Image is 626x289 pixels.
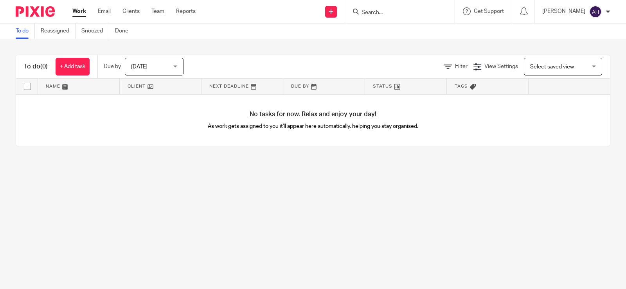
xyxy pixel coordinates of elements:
input: Search [361,9,431,16]
a: Done [115,23,134,39]
a: + Add task [56,58,90,75]
p: Due by [104,63,121,70]
span: [DATE] [131,64,148,70]
span: Select saved view [530,64,574,70]
span: Get Support [474,9,504,14]
span: Filter [455,64,468,69]
p: [PERSON_NAME] [542,7,585,15]
h1: To do [24,63,48,71]
h4: No tasks for now. Relax and enjoy your day! [16,110,610,118]
img: svg%3E [589,5,602,18]
a: Reports [176,7,196,15]
img: Pixie [16,6,55,17]
span: Tags [455,84,468,88]
span: (0) [40,63,48,70]
a: To do [16,23,35,39]
p: As work gets assigned to you it'll appear here automatically, helping you stay organised. [165,122,462,130]
a: Work [72,7,86,15]
a: Reassigned [41,23,76,39]
a: Email [98,7,111,15]
a: Snoozed [81,23,109,39]
a: Team [151,7,164,15]
a: Clients [122,7,140,15]
span: View Settings [484,64,518,69]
